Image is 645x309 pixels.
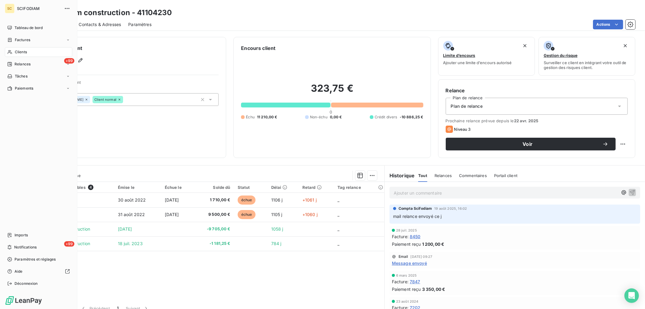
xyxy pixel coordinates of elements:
[118,197,146,202] span: 30 août 2022
[197,226,230,232] span: -9 705,00 €
[15,86,33,91] span: Paiements
[410,278,420,285] span: 7847
[375,114,397,120] span: Crédit divers
[165,185,190,190] div: Échue le
[593,20,623,29] button: Actions
[64,58,74,64] span: +99
[53,7,172,18] h3: Coprom construction - 41104230
[434,207,467,210] span: 19 août 2025, 16:02
[79,21,121,28] span: Contacts & Adresses
[454,127,471,132] span: Niveau 3
[337,212,339,217] span: _
[5,267,72,276] a: Aide
[514,118,539,123] span: 22 avr. 2025
[337,185,381,190] div: Tag relance
[238,210,256,219] span: échue
[392,241,421,247] span: Paiement reçu
[15,61,31,67] span: Relances
[271,212,282,217] span: 1105 j
[399,255,408,258] span: Email
[15,37,30,43] span: Factures
[165,197,179,202] span: [DATE]
[128,21,151,28] span: Paramètres
[271,197,283,202] span: 1106 j
[393,214,442,219] span: mail relance envoyé ce j
[15,269,23,274] span: Aide
[49,80,219,88] span: Propriétés Client
[399,206,432,211] span: Compta Scifodiam
[443,60,512,65] span: Ajouter une limite d’encours autorisé
[15,281,38,286] span: Déconnexion
[271,185,295,190] div: Délai
[15,232,28,238] span: Imports
[459,173,487,178] span: Commentaires
[271,241,282,246] span: 784 j
[123,97,128,102] input: Ajouter une valeur
[337,226,339,232] span: _
[438,37,535,76] button: Limite d’encoursAjouter une limite d’encours autorisé
[446,87,628,94] h6: Relance
[15,49,27,55] span: Clients
[330,110,332,114] span: 0
[15,257,56,262] span: Paramètres et réglages
[88,185,93,190] span: 4
[539,37,635,76] button: Gestion du risqueSurveiller ce client en intégrant votre outil de gestion des risques client.
[118,212,145,217] span: 31 août 2022
[392,278,409,285] span: Facture :
[392,260,427,266] span: Message envoyé
[197,212,230,218] span: 9 500,00 €
[197,241,230,247] span: -1 181,25 €
[241,82,423,100] h2: 323,75 €
[37,44,219,52] h6: Informations client
[257,114,277,120] span: 11 210,00 €
[396,300,419,303] span: 23 août 2024
[118,241,143,246] span: 18 juil. 2023
[446,118,628,123] span: Prochaine relance prévue depuis le
[302,212,318,217] span: +1060 j
[411,255,432,258] span: [DATE] 09:27
[15,74,28,79] span: Tâches
[17,6,60,11] span: SCIFODIAM
[385,172,415,179] h6: Historique
[14,245,37,250] span: Notifications
[422,241,445,247] span: 1 200,00 €
[246,114,255,120] span: Échu
[330,114,342,120] span: 0,00 €
[165,212,179,217] span: [DATE]
[624,288,639,303] div: Open Intercom Messenger
[197,185,230,190] div: Solde dû
[435,173,452,178] span: Relances
[396,228,417,232] span: 28 juil. 2025
[15,25,43,31] span: Tableau de bord
[64,241,74,247] span: +99
[5,4,15,13] div: SC
[238,196,256,205] span: échue
[544,53,578,58] span: Gestion du risque
[197,197,230,203] span: 1 710,00 €
[453,142,602,146] span: Voir
[337,197,339,202] span: _
[48,185,111,190] div: Pièces comptables
[410,233,421,240] span: 8450
[396,274,417,277] span: 6 mars 2025
[118,226,132,232] span: [DATE]
[418,173,427,178] span: Tout
[400,114,423,120] span: -10 886,25 €
[302,197,317,202] span: +1061 j
[443,53,475,58] span: Limite d’encours
[302,185,331,190] div: Retard
[544,60,630,70] span: Surveiller ce client en intégrant votre outil de gestion des risques client.
[422,286,445,292] span: 3 350,00 €
[94,98,116,101] span: Client normal
[238,185,264,190] div: Statut
[451,103,483,109] span: Plan de relance
[392,233,409,240] span: Facture :
[118,185,158,190] div: Émise le
[271,226,283,232] span: 1058 j
[446,138,616,150] button: Voir
[310,114,327,120] span: Non-échu
[494,173,517,178] span: Portail client
[337,241,339,246] span: _
[392,286,421,292] span: Paiement reçu
[241,44,275,52] h6: Encours client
